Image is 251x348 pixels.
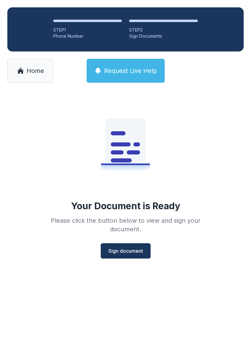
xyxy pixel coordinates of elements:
[53,33,122,39] div: Phone Number
[104,66,157,75] span: Request Live Help
[108,247,143,255] span: Sign document
[129,33,198,39] div: Sign Documents
[37,216,214,233] div: Please click the button below to view and sign your document.
[129,27,198,33] div: STEP 2
[71,200,180,211] div: Your Document is Ready
[27,66,44,75] span: Home
[53,27,122,33] div: STEP 1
